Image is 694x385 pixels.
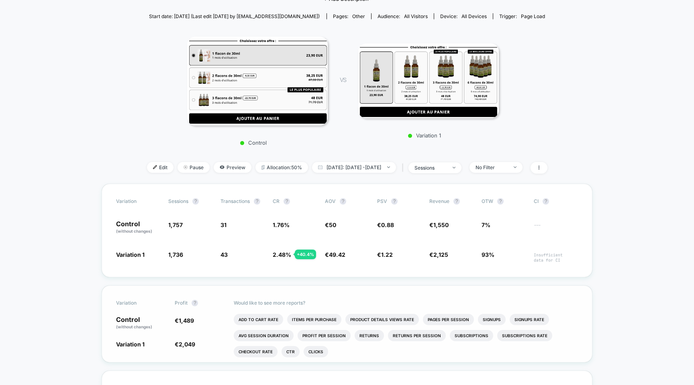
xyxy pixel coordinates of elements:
[273,198,280,204] span: CR
[391,198,398,205] button: ?
[381,221,394,228] span: 0.88
[329,251,345,258] span: 49.42
[352,13,365,19] span: other
[534,252,578,263] span: Insufficient data for CI
[482,251,494,258] span: 93%
[273,251,291,258] span: 2.48 %
[220,251,228,258] span: 43
[387,166,390,168] img: end
[433,251,448,258] span: 2,125
[433,221,449,228] span: 1,550
[333,13,365,19] div: Pages:
[499,13,545,19] div: Trigger:
[179,341,195,348] span: 2,049
[220,221,227,228] span: 31
[168,198,188,204] span: Sessions
[304,346,328,357] li: Clicks
[429,221,449,228] span: €
[284,198,290,205] button: ?
[478,314,506,325] li: Signups
[429,251,448,258] span: €
[116,221,160,234] p: Control
[273,221,290,228] span: 1.76 %
[388,330,446,341] li: Returns Per Session
[175,341,195,348] span: €
[514,166,516,168] img: end
[116,341,145,348] span: Variation 1
[434,13,493,19] span: Device:
[482,221,490,228] span: 7%
[534,198,578,205] span: CI
[358,43,499,118] img: Variation 1 main
[179,317,194,324] span: 1,489
[429,198,449,204] span: Revenue
[340,198,346,205] button: ?
[295,250,316,259] div: + 40.4 %
[234,300,578,306] p: Would like to see more reports?
[325,198,336,204] span: AOV
[461,13,487,19] span: all devices
[254,198,260,205] button: ?
[325,251,345,258] span: €
[453,198,460,205] button: ?
[153,165,157,169] img: edit
[318,165,323,169] img: calendar
[168,221,183,228] span: 1,757
[381,251,393,258] span: 1.22
[543,198,549,205] button: ?
[184,165,188,169] img: end
[521,13,545,19] span: Page Load
[377,198,387,204] span: PSV
[287,314,341,325] li: Items Per Purchase
[378,13,428,19] div: Audience:
[354,132,495,139] p: Variation 1
[453,167,455,168] img: end
[214,162,251,173] span: Preview
[175,317,194,324] span: €
[312,162,396,173] span: [DATE]: [DATE] - [DATE]
[175,300,188,306] span: Profit
[325,221,336,228] span: €
[187,37,328,125] img: Control main
[183,139,324,146] p: Control
[340,76,346,83] span: VS
[220,198,250,204] span: Transactions
[255,162,308,173] span: Allocation: 50%
[178,162,210,173] span: Pause
[423,314,474,325] li: Pages Per Session
[261,165,265,170] img: rebalance
[116,324,152,329] span: (without changes)
[510,314,549,325] li: Signups Rate
[116,251,145,258] span: Variation 1
[116,229,152,233] span: (without changes)
[329,221,336,228] span: 50
[116,300,160,306] span: Variation
[476,164,508,170] div: No Filter
[282,346,300,357] li: Ctr
[414,165,447,171] div: sessions
[377,251,393,258] span: €
[234,346,278,357] li: Checkout Rate
[234,314,283,325] li: Add To Cart Rate
[298,330,351,341] li: Profit Per Session
[149,13,320,19] span: Start date: [DATE] (Last edit [DATE] by [EMAIL_ADDRESS][DOMAIN_NAME])
[192,300,198,306] button: ?
[147,162,173,173] span: Edit
[345,314,419,325] li: Product Details Views Rate
[404,13,428,19] span: All Visitors
[116,316,167,330] p: Control
[400,162,408,174] span: |
[192,198,199,205] button: ?
[377,221,394,228] span: €
[168,251,183,258] span: 1,736
[116,198,160,205] span: Variation
[497,330,552,341] li: Subscriptions Rate
[450,330,493,341] li: Subscriptions
[234,330,294,341] li: Avg Session Duration
[534,223,578,234] span: ---
[482,198,526,205] span: OTW
[497,198,504,205] button: ?
[355,330,384,341] li: Returns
